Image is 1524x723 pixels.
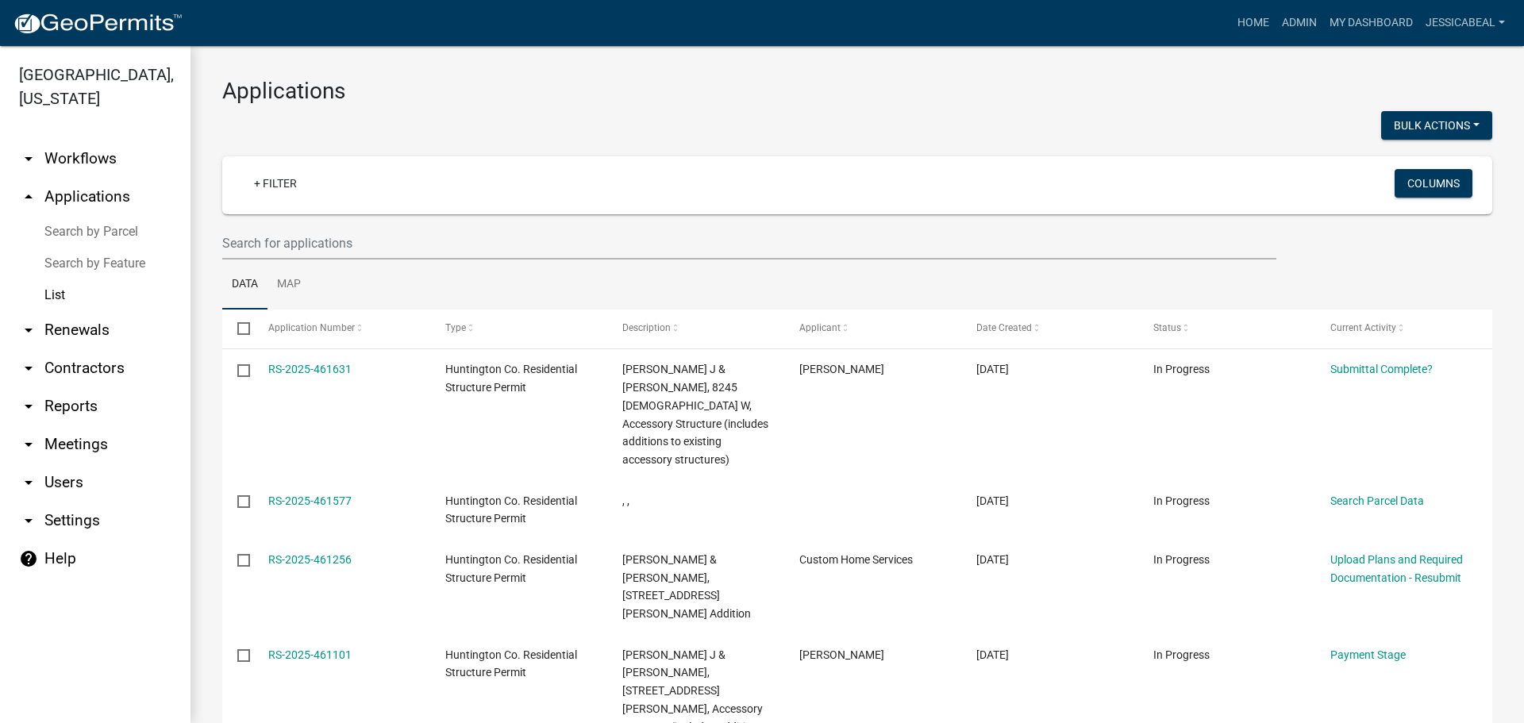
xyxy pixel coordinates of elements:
a: Upload Plans and Required Documentation - Resubmit [1330,553,1463,584]
datatable-header-cell: Date Created [961,310,1138,348]
i: arrow_drop_down [19,511,38,530]
a: Payment Stage [1330,648,1406,661]
a: Data [222,260,267,310]
a: My Dashboard [1323,8,1419,38]
a: RS-2025-461101 [268,648,352,661]
datatable-header-cell: Type [429,310,606,348]
span: Date Created [976,322,1032,333]
span: Huntington Co. Residential Structure Permit [445,363,577,394]
datatable-header-cell: Select [222,310,252,348]
span: In Progress [1153,648,1210,661]
span: In Progress [1153,494,1210,507]
a: RS-2025-461577 [268,494,352,507]
button: Columns [1395,169,1472,198]
span: 08/09/2025 [976,363,1009,375]
span: Description [622,322,671,333]
span: Application Number [268,322,355,333]
span: In Progress [1153,553,1210,566]
span: Applicant [799,322,841,333]
a: JessicaBeal [1419,8,1511,38]
a: Home [1231,8,1276,38]
h3: Applications [222,78,1492,105]
datatable-header-cell: Application Number [252,310,429,348]
span: Custom Home Services [799,553,913,566]
a: Map [267,260,310,310]
a: RS-2025-461256 [268,553,352,566]
span: 08/08/2025 [976,648,1009,661]
span: Huntington Co. Residential Structure Permit [445,494,577,525]
a: Admin [1276,8,1323,38]
span: , , [622,494,629,507]
i: arrow_drop_down [19,473,38,492]
i: arrow_drop_up [19,187,38,206]
span: Current Activity [1330,322,1396,333]
datatable-header-cell: Description [607,310,784,348]
button: Bulk Actions [1381,111,1492,140]
span: Huntington Co. Residential Structure Permit [445,648,577,679]
span: Spencer Oday [799,648,884,661]
span: 08/08/2025 [976,553,1009,566]
span: Hostetler, Curtis J & Marci, 8245 N 400 W, Accessory Structure (includes additions to existing ac... [622,363,768,466]
a: Submittal Complete? [1330,363,1433,375]
i: arrow_drop_down [19,321,38,340]
span: curt Hostetler [799,363,884,375]
i: help [19,549,38,568]
a: Search Parcel Data [1330,494,1424,507]
datatable-header-cell: Current Activity [1315,310,1492,348]
span: Status [1153,322,1181,333]
span: Type [445,322,466,333]
a: RS-2025-461631 [268,363,352,375]
datatable-header-cell: Status [1138,310,1315,348]
a: + Filter [241,169,310,198]
span: 08/09/2025 [976,494,1009,507]
span: Huntington Co. Residential Structure Permit [445,553,577,584]
i: arrow_drop_down [19,149,38,168]
span: Jacobs, Lewis M & Kathleen A, 9899 N Goshen Rd, Dwelling Addition [622,553,751,620]
i: arrow_drop_down [19,397,38,416]
datatable-header-cell: Applicant [784,310,961,348]
input: Search for applications [222,227,1276,260]
i: arrow_drop_down [19,435,38,454]
i: arrow_drop_down [19,359,38,378]
span: In Progress [1153,363,1210,375]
